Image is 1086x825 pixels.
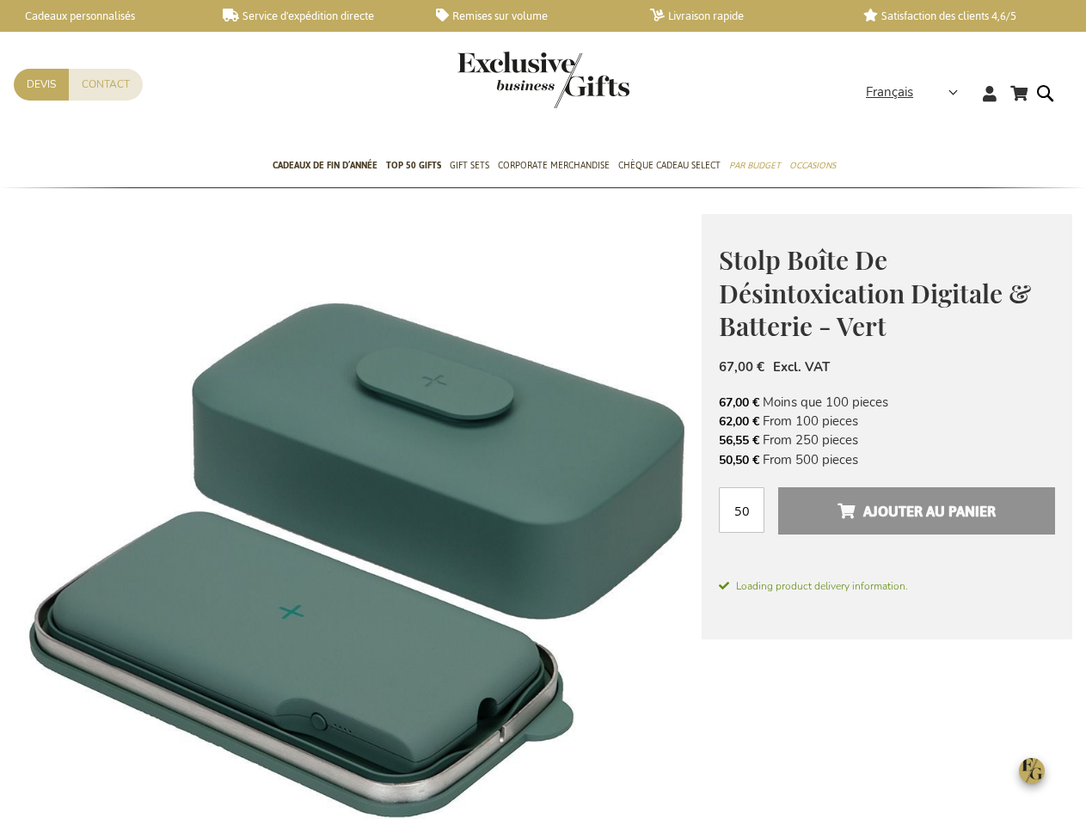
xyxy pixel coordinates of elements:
span: Par budget [729,156,781,174]
a: Livraison rapide [650,9,837,23]
li: From 500 pieces [719,450,1055,469]
a: Satisfaction des clients 4,6/5 [863,9,1050,23]
a: Service d'expédition directe [223,9,409,23]
li: Moins que 100 pieces [719,393,1055,412]
span: Français [866,82,913,102]
a: Corporate Merchandise [498,145,610,188]
span: 67,00 € [719,358,764,376]
span: Excl. VAT [773,358,830,376]
span: TOP 50 Gifts [386,156,441,174]
span: Loading product delivery information. [719,578,1055,594]
input: Qté [719,487,764,533]
a: Contact [69,69,143,101]
a: Remises sur volume [436,9,623,23]
a: Cadeaux de fin d’année [273,145,377,188]
span: 56,55 € [719,432,759,449]
a: Occasions [789,145,836,188]
a: Devis [14,69,69,101]
a: Par budget [729,145,781,188]
a: Chèque Cadeau Select [618,145,721,188]
span: Occasions [789,156,836,174]
span: Chèque Cadeau Select [618,156,721,174]
span: Stolp Boîte De Désintoxication Digitale & Batterie - Vert [719,242,1031,343]
span: 62,00 € [719,413,759,430]
span: 67,00 € [719,394,759,411]
a: Cadeaux personnalisés [9,9,195,23]
span: Corporate Merchandise [498,156,610,174]
li: From 250 pieces [719,431,1055,449]
a: Gift Sets [450,145,489,188]
li: From 100 pieces [719,412,1055,431]
img: Exclusive Business gifts logo [457,52,629,108]
span: Gift Sets [450,156,489,174]
span: 50,50 € [719,452,759,468]
a: TOP 50 Gifts [386,145,441,188]
span: Cadeaux de fin d’année [273,156,377,174]
a: store logo [457,52,543,108]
